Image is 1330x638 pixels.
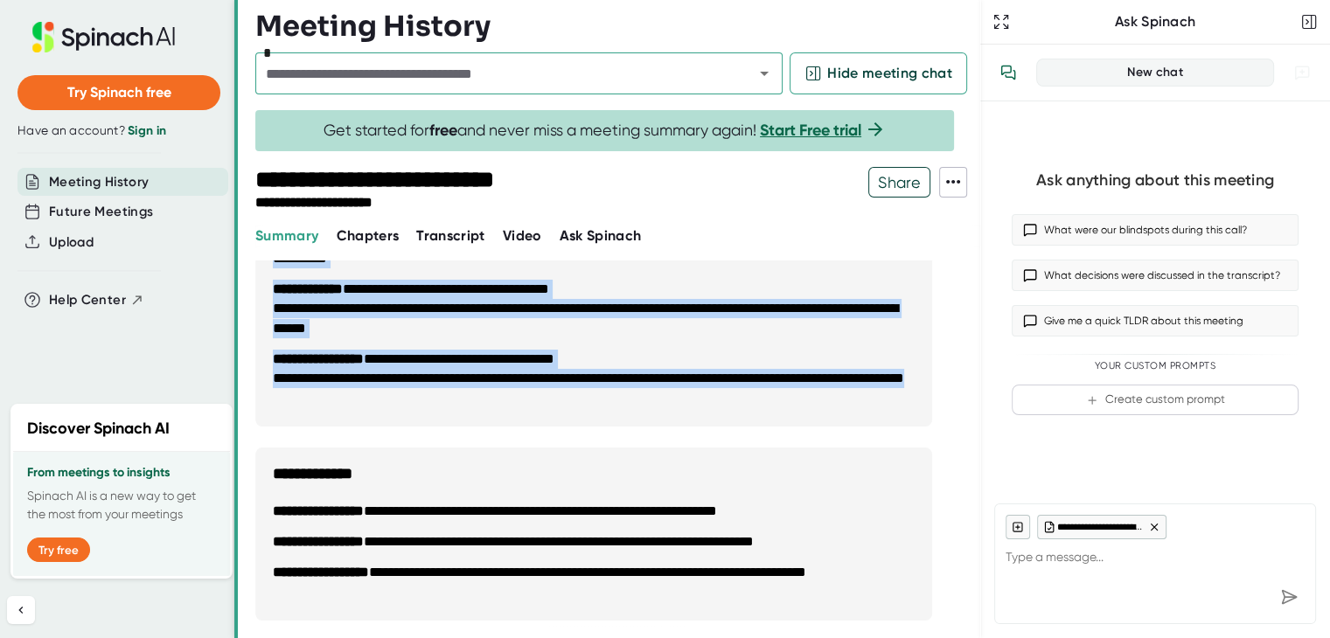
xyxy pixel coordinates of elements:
[255,227,318,244] span: Summary
[560,227,642,244] span: Ask Spinach
[67,84,171,101] span: Try Spinach free
[17,75,220,110] button: Try Spinach free
[49,290,126,310] span: Help Center
[324,121,886,141] span: Get started for and never miss a meeting summary again!
[989,10,1013,34] button: Expand to Ask Spinach page
[869,167,930,198] span: Share
[1012,260,1299,291] button: What decisions were discussed in the transcript?
[760,121,861,140] a: Start Free trial
[868,167,930,198] button: Share
[255,225,318,246] button: Summary
[49,202,153,222] button: Future Meetings
[503,227,542,244] span: Video
[827,63,952,84] span: Hide meeting chat
[27,487,216,524] p: Spinach AI is a new way to get the most from your meetings
[1036,170,1274,191] div: Ask anything about this meeting
[27,417,170,440] h2: Discover Spinach AI
[416,225,485,246] button: Transcript
[1012,305,1299,336] button: Give me a quick TLDR about this meeting
[560,225,642,246] button: Ask Spinach
[1273,581,1305,613] div: Send message
[49,172,149,192] button: Meeting History
[336,227,399,244] span: Chapters
[128,123,166,138] a: Sign in
[1012,360,1299,372] div: Your Custom Prompts
[1012,214,1299,246] button: What were our blindspots during this call?
[429,121,457,140] b: free
[336,225,399,246] button: Chapters
[49,290,144,310] button: Help Center
[27,537,90,562] button: Try free
[1012,385,1299,415] button: Create custom prompt
[1048,65,1263,80] div: New chat
[27,466,216,480] h3: From meetings to insights
[991,55,1026,90] button: View conversation history
[503,225,542,246] button: Video
[790,52,967,94] button: Hide meeting chat
[49,232,94,253] button: Upload
[752,61,776,86] button: Open
[17,123,220,139] div: Have an account?
[255,10,491,43] h3: Meeting History
[1297,10,1321,34] button: Close conversation sidebar
[7,596,35,624] button: Collapse sidebar
[1013,13,1297,31] div: Ask Spinach
[416,227,485,244] span: Transcript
